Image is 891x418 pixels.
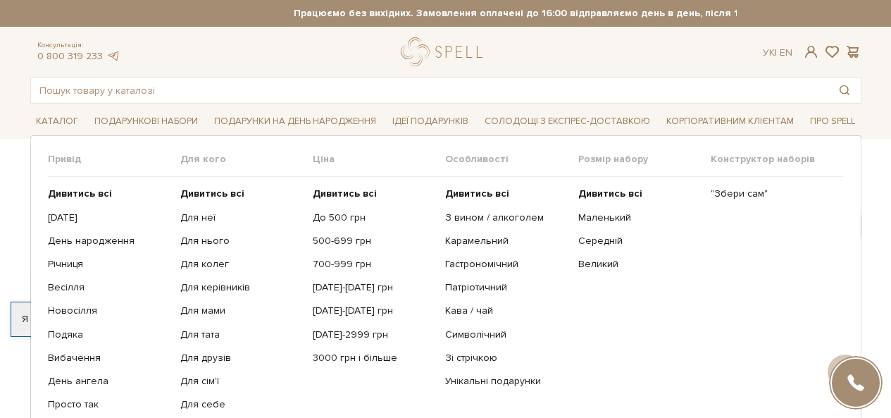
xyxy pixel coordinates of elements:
a: До 500 грн [313,211,435,224]
a: 0 800 319 233 [37,50,103,62]
b: Дивитись всі [313,188,377,199]
a: Великий [578,258,700,271]
span: Розмір набору [578,153,711,166]
b: Дивитись всі [578,188,642,199]
a: Дивитись всі [313,188,435,200]
a: 500-699 грн [313,235,435,247]
span: Про Spell [804,111,861,133]
span: Каталог [30,111,84,133]
a: Для сім'ї [180,375,302,388]
a: Дивитись всі [180,188,302,200]
span: Для кого [180,153,313,166]
a: Карамельний [445,235,567,247]
a: Для себе [180,398,302,411]
a: Дивитись всі [445,188,567,200]
span: | [775,47,777,59]
a: Унікальні подарунки [445,375,567,388]
span: Подарунки на День народження [208,111,382,133]
div: Я дозволяю [DOMAIN_NAME] використовувати [11,313,393,326]
a: Маленький [578,211,700,224]
a: Весілля [48,281,170,294]
a: Для керівників [180,281,302,294]
a: Для тата [180,328,302,341]
a: Гастрономічний [445,258,567,271]
a: [DATE]-2999 грн [313,328,435,341]
b: Дивитись всі [180,188,244,199]
span: Подарункові набори [89,111,204,133]
a: Середній [578,235,700,247]
a: Дивитись всі [578,188,700,200]
a: [DATE] [48,211,170,224]
a: Для неї [180,211,302,224]
a: Корпоративним клієнтам [661,109,799,133]
a: Вибачення [48,352,170,364]
a: Зі стрічкою [445,352,567,364]
a: Символічний [445,328,567,341]
span: Консультація: [37,41,120,50]
a: "Збери сам" [711,188,833,200]
a: Солодощі з експрес-доставкою [479,109,656,133]
a: Просто так [48,398,170,411]
span: Ідеї подарунків [387,111,474,133]
a: Дивитись всі [48,188,170,200]
span: Особливості [445,153,578,166]
a: Кава / чай [445,305,567,317]
a: 700-999 грн [313,258,435,271]
a: telegram [106,50,120,62]
button: Пошук товару у каталозі [828,78,861,103]
a: Патріотичний [445,281,567,294]
a: [DATE]-[DATE] грн [313,305,435,317]
a: День народження [48,235,170,247]
a: [DATE]-[DATE] грн [313,281,435,294]
span: Ціна [313,153,445,166]
a: Для мами [180,305,302,317]
a: 3000 грн і більше [313,352,435,364]
span: Привід [48,153,180,166]
a: logo [401,37,489,66]
a: З вином / алкоголем [445,211,567,224]
a: En [780,47,792,59]
a: Для нього [180,235,302,247]
b: Дивитись всі [445,188,509,199]
a: День ангела [48,375,170,388]
a: Для колег [180,258,302,271]
a: Подяка [48,328,170,341]
a: Для друзів [180,352,302,364]
b: Дивитись всі [48,188,112,199]
a: Річниця [48,258,170,271]
a: Новосілля [48,305,170,317]
span: Конструктор наборів [711,153,843,166]
input: Пошук товару у каталозі [31,78,828,103]
div: Ук [763,47,792,59]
